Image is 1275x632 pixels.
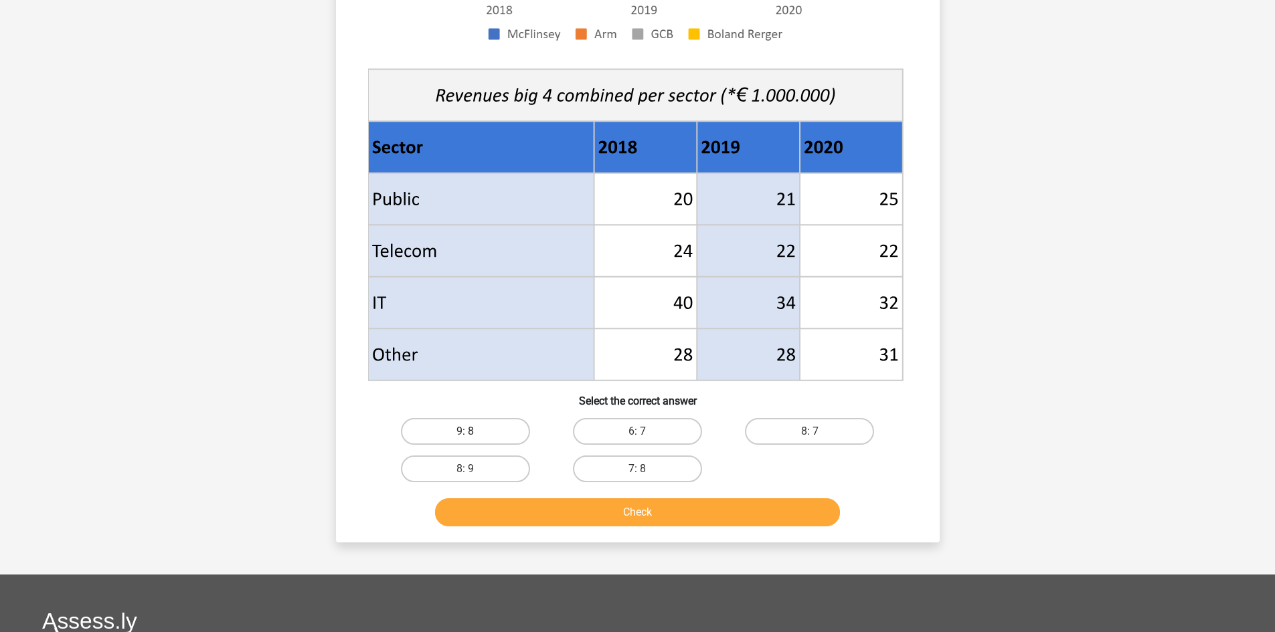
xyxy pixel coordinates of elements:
[745,418,874,445] label: 8: 7
[401,418,530,445] label: 9: 8
[435,498,840,526] button: Check
[573,455,702,482] label: 7: 8
[573,418,702,445] label: 6: 7
[401,455,530,482] label: 8: 9
[357,384,918,407] h6: Select the correct answer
